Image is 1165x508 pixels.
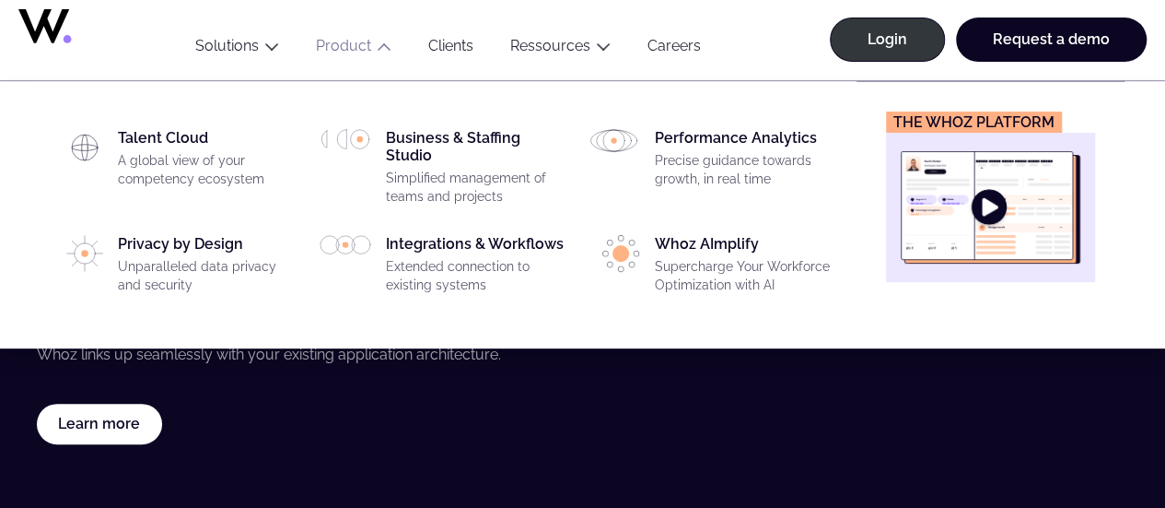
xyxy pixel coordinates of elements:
[654,129,833,195] div: Performance Analytics
[66,235,102,272] img: PICTO_CONFIANCE_NUMERIQUE.svg
[654,258,833,294] p: Supercharge Your Workforce Optimization with AI
[602,235,639,272] img: PICTO_ECLAIRER-1-e1756198033837.png
[956,18,1147,62] a: Request a demo
[654,235,833,301] div: Whoz AImplify
[588,129,640,152] img: HP_PICTO_ANALYSE_DE_PERFORMANCES.svg
[1043,386,1139,482] iframe: Chatbot
[510,37,590,54] a: Ressources
[588,235,834,301] a: Whoz AImplifySupercharge Your Workforce Optimization with AI
[886,112,1062,133] figcaption: The Whoz platform
[37,343,519,366] p: Whoz links up seamlessly with your existing application architecture.
[386,129,565,213] div: Business & Staffing Studio
[886,112,1095,282] a: The Whoz platform
[386,170,565,206] p: Simplified management of teams and projects
[118,152,297,188] p: A global view of your competency ecosystem
[320,129,371,149] img: HP_PICTO_GESTION-PORTEFEUILLE-PROJETS.svg
[320,129,565,213] a: Business & Staffing StudioSimplified management of teams and projects
[386,235,565,301] div: Integrations & Workflows
[320,235,371,255] img: PICTO_INTEGRATION.svg
[410,37,492,62] a: Clients
[37,404,162,444] a: Learn more
[629,37,719,62] a: Careers
[52,129,297,195] a: Talent CloudA global view of your competency ecosystem
[118,235,297,301] div: Privacy by Design
[66,129,103,166] img: HP_PICTO_CARTOGRAPHIE-1.svg
[386,258,565,294] p: Extended connection to existing systems
[830,18,945,62] a: Login
[297,37,410,62] button: Product
[118,258,297,294] p: Unparalleled data privacy and security
[492,37,629,62] button: Ressources
[320,235,565,301] a: Integrations & WorkflowsExtended connection to existing systems
[588,129,834,195] a: Performance AnalyticsPrecise guidance towards growth, in real time
[316,37,371,54] a: Product
[52,235,297,301] a: Privacy by DesignUnparalleled data privacy and security
[118,129,297,195] div: Talent Cloud
[177,37,297,62] button: Solutions
[654,152,833,188] p: Precise guidance towards growth, in real time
